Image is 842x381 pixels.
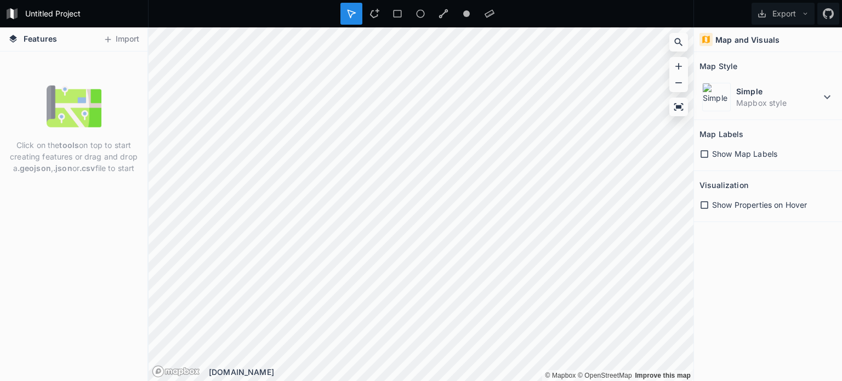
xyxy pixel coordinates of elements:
[545,372,576,379] a: Mapbox
[752,3,815,25] button: Export
[712,199,807,211] span: Show Properties on Hover
[8,139,139,174] p: Click on the on top to start creating features or drag and drop a , or file to start
[47,79,101,134] img: empty
[152,365,200,378] a: Mapbox logo
[209,366,693,378] div: [DOMAIN_NAME]
[79,163,95,173] strong: .csv
[635,372,691,379] a: Map feedback
[699,177,748,194] h2: Visualization
[736,86,821,97] dt: Simple
[59,140,79,150] strong: tools
[702,83,731,111] img: Simple
[24,33,57,44] span: Features
[699,126,743,143] h2: Map Labels
[699,58,737,75] h2: Map Style
[736,97,821,109] dd: Mapbox style
[53,163,72,173] strong: .json
[712,148,777,160] span: Show Map Labels
[98,31,145,48] button: Import
[578,372,632,379] a: OpenStreetMap
[715,34,780,46] h4: Map and Visuals
[18,163,51,173] strong: .geojson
